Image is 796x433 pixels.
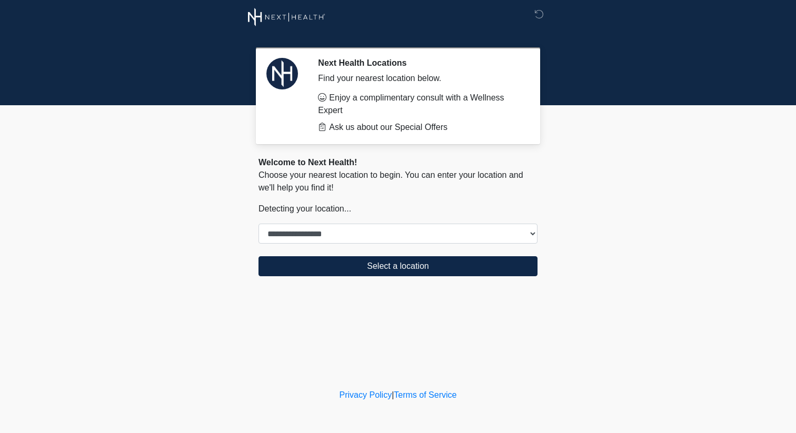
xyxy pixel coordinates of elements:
img: Agent Avatar [266,58,298,89]
h2: Next Health Locations [318,58,522,68]
img: Next Health Wellness Logo [248,8,325,26]
li: Enjoy a complimentary consult with a Wellness Expert [318,92,522,117]
a: Privacy Policy [340,390,392,399]
a: Terms of Service [394,390,456,399]
a: | [392,390,394,399]
button: Select a location [258,256,538,276]
li: Ask us about our Special Offers [318,121,522,134]
div: Welcome to Next Health! [258,156,538,169]
div: Find your nearest location below. [318,72,522,85]
span: Choose your nearest location to begin. You can enter your location and we'll help you find it! [258,170,523,192]
span: Detecting your location... [258,204,351,213]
